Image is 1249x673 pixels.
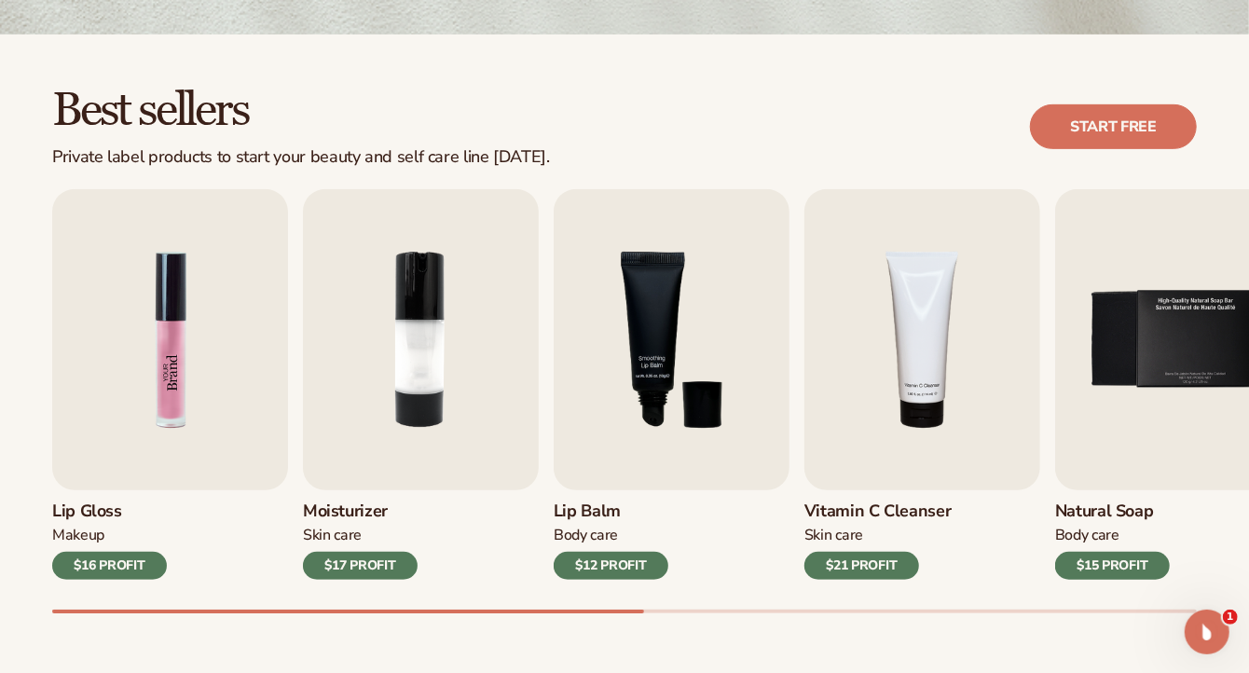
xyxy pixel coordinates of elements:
[554,526,668,545] div: Body Care
[554,552,668,580] div: $12 PROFIT
[1055,501,1170,522] h3: Natural Soap
[303,552,418,580] div: $17 PROFIT
[804,526,952,545] div: Skin Care
[303,526,418,545] div: Skin Care
[554,501,668,522] h3: Lip Balm
[554,189,789,580] a: 3 / 9
[52,526,167,545] div: Makeup
[804,552,919,580] div: $21 PROFIT
[303,501,418,522] h3: Moisturizer
[52,189,288,580] a: 1 / 9
[52,147,550,168] div: Private label products to start your beauty and self care line [DATE].
[804,189,1040,580] a: 4 / 9
[52,87,550,136] h2: Best sellers
[1030,104,1197,149] a: Start free
[303,189,539,580] a: 2 / 9
[1055,526,1170,545] div: Body Care
[1223,610,1238,625] span: 1
[804,501,952,522] h3: Vitamin C Cleanser
[52,552,167,580] div: $16 PROFIT
[52,501,167,522] h3: Lip Gloss
[1055,552,1170,580] div: $15 PROFIT
[1185,610,1229,654] iframe: Intercom live chat
[52,189,288,490] img: Shopify Image 2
